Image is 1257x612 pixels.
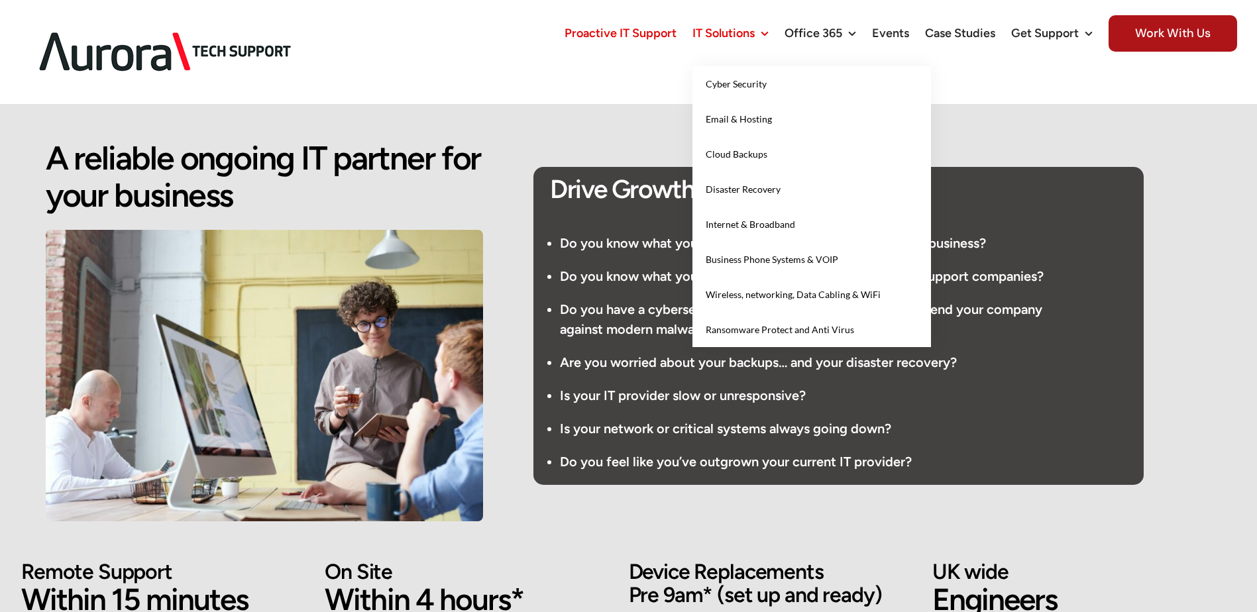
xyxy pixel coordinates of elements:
li: Do you feel like you’ve outgrown your current IT provider? [560,452,1144,472]
a: Cloud Backups [692,136,931,172]
a: Wireless, networking, Data Cabling & WiFi [692,277,931,312]
h2: UK wide [932,560,1212,584]
h1: A reliable ongoing IT partner for your business [46,140,483,214]
span: Cloud Backups [706,148,767,160]
img: pexels-fauxels-3182782 [46,230,483,521]
span: Cyber Security [706,78,767,89]
span: Get Support [1011,27,1079,39]
a: Cyber Security [692,66,931,101]
li: Do you know what your current IT company is doing for your business? [560,233,1144,253]
li: Is your network or critical systems always going down? [560,419,1144,438]
h2: On Site [325,560,604,584]
span: Email & Hosting [706,113,772,125]
h2: Drive Growth, Not Frustration. [550,175,1144,204]
li: Do you have a cybersecurity plan and are you prepared to defend your company against modern malware? [560,299,1144,339]
a: Disaster Recovery [692,172,931,207]
span: IT Solutions [692,27,755,39]
span: Case Studies [925,27,995,39]
span: Events [872,27,909,39]
span: Work With Us [1109,15,1237,52]
a: Business Phone Systems & VOIP [692,242,931,277]
span: Disaster Recovery [706,183,781,195]
span: Wireless, networking, Data Cabling & WiFi [706,289,881,300]
span: Office 365 [785,27,842,39]
li: Do you know what you should be getting from dedicated IT support companies? [560,266,1144,286]
span: Business Phone Systems & VOIP [706,254,838,265]
h2: Device Replacements [629,560,908,584]
li: Are you worried about your backups… and your disaster recovery? [560,352,1144,372]
a: Email & Hosting [692,101,931,136]
a: Ransomware Protect and Anti Virus [692,312,931,347]
li: Is your IT provider slow or unresponsive? [560,385,1144,405]
img: Aurora Tech Support Logo [20,11,311,93]
h2: Pre 9am* (set up and ready) [629,583,908,607]
h2: Remote Support [21,560,301,584]
span: Ransomware Protect and Anti Virus [706,324,854,335]
span: Proactive IT Support [565,27,677,39]
a: Internet & Broadband [692,207,931,242]
span: Internet & Broadband [706,219,795,230]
